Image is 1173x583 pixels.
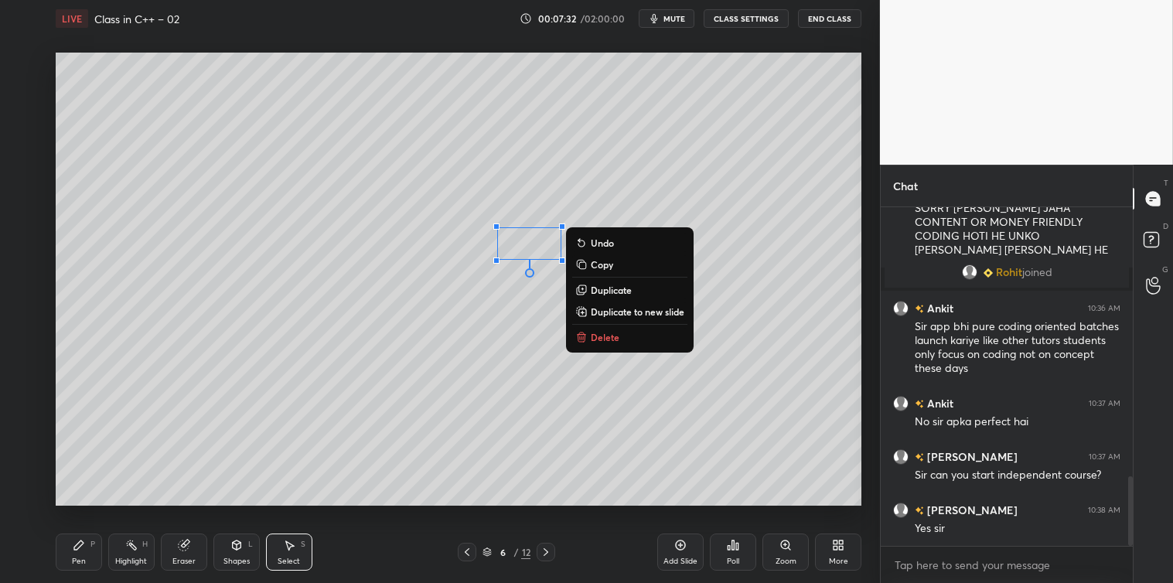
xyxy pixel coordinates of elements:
[513,547,518,557] div: /
[301,540,305,548] div: S
[591,284,632,296] p: Duplicate
[591,305,684,318] p: Duplicate to new slide
[115,557,147,565] div: Highlight
[924,300,953,316] h6: Ankit
[915,305,924,313] img: no-rating-badge.077c3623.svg
[798,9,861,28] button: End Class
[591,331,619,343] p: Delete
[572,302,687,321] button: Duplicate to new slide
[1088,304,1120,313] div: 10:36 AM
[893,449,909,465] img: default.png
[172,557,196,565] div: Eraser
[1162,264,1168,275] p: G
[776,557,796,565] div: Zoom
[663,557,697,565] div: Add Slide
[572,328,687,346] button: Delete
[924,395,953,411] h6: Ankit
[915,400,924,408] img: no-rating-badge.077c3623.svg
[90,540,95,548] div: P
[915,506,924,515] img: no-rating-badge.077c3623.svg
[639,9,694,28] button: mute
[142,540,148,548] div: H
[1089,399,1120,408] div: 10:37 AM
[983,268,992,278] img: Learner_Badge_beginner_1_8b307cf2a0.svg
[495,547,510,557] div: 6
[1163,220,1168,232] p: D
[1088,506,1120,515] div: 10:38 AM
[1021,266,1052,278] span: joined
[881,165,930,206] p: Chat
[572,234,687,252] button: Undo
[248,540,253,548] div: L
[1164,177,1168,189] p: T
[924,502,1018,518] h6: [PERSON_NAME]
[881,207,1133,546] div: grid
[995,266,1021,278] span: Rohit
[915,453,924,462] img: no-rating-badge.077c3623.svg
[223,557,250,565] div: Shapes
[591,258,613,271] p: Copy
[915,521,1120,537] div: Yes sir
[829,557,848,565] div: More
[521,545,530,559] div: 12
[727,557,739,565] div: Poll
[915,319,1120,377] div: Sir app bhi pure coding oriented batches launch kariye like other tutors students only focus on c...
[94,12,179,26] h4: Class in C++ – 02
[704,9,789,28] button: CLASS SETTINGS
[572,281,687,299] button: Duplicate
[893,503,909,518] img: default.png
[663,13,685,24] span: mute
[961,264,977,280] img: default.png
[915,468,1120,483] div: Sir can you start independent course?
[915,201,1120,258] div: SORRY [PERSON_NAME] JAHA CONTENT OR MONEY FRIENDLY CODING HOTI HE UNKO [PERSON_NAME] [PERSON_NAME...
[572,255,687,274] button: Copy
[1089,452,1120,462] div: 10:37 AM
[915,414,1120,430] div: No sir apka perfect hai
[56,9,88,28] div: LIVE
[893,396,909,411] img: default.png
[893,301,909,316] img: default.png
[924,448,1018,465] h6: [PERSON_NAME]
[591,237,614,249] p: Undo
[278,557,300,565] div: Select
[72,557,86,565] div: Pen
